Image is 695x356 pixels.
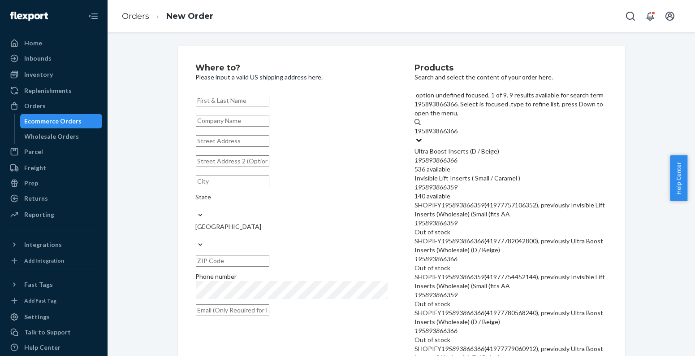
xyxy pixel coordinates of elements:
div: Help Center [24,343,60,352]
div: SHOPIFY (41977754452144), previously Invisible Lift Inserts (Wholesale) (Small (fits AA [414,272,607,290]
p: Search and select the content of your order here. [414,73,607,82]
h2: Where to? [196,64,388,73]
div: Fast Tags [24,280,53,289]
div: Integrations [24,240,62,249]
div: Inventory [24,70,53,79]
a: Replenishments [5,84,102,98]
div: SHOPIFY (41977757106352), previously Invisible Lift Inserts (Wholesale) (Small (fits AA [414,201,607,219]
input: City [196,176,269,187]
div: SHOPIFY (41977780568240), previously Ultra Boost Inserts (Wholesale) (D / Beige) [414,308,607,326]
em: 195893866366 [441,309,484,316]
p: option undefined focused, 1 of 9. 9 results available for search term 195893866366. Select is foc... [414,91,607,118]
a: Returns [5,191,102,206]
a: New Order [166,11,213,21]
div: Reporting [24,210,54,219]
a: Talk to Support [5,325,102,339]
button: Open notifications [641,7,659,25]
p: Please input a valid US shipping address here. [196,73,388,82]
input: ZIP Code [196,255,269,267]
button: Integrations [5,237,102,252]
em: 195893866359 [441,273,484,281]
a: Parcel [5,145,102,159]
em: 195893866359 [414,183,458,191]
div: Add Fast Tag [24,297,56,304]
div: Ecommerce Orders [25,117,82,126]
a: Settings [5,310,102,324]
a: Ecommerce Orders [20,114,103,128]
a: Home [5,36,102,50]
input: Street Address 2 (Optional) [196,155,269,167]
input: Company Name [196,115,269,127]
a: Inbounds [5,51,102,66]
a: Wholesale Orders [20,129,103,144]
button: Fast Tags [5,277,102,292]
div: Home [24,39,42,48]
div: Talk to Support [24,328,71,337]
button: Open Search Box [622,7,639,25]
div: SHOPIFY (41977782042800), previously Ultra Boost Inserts (Wholesale) (D / Beige) [414,237,607,255]
div: Replenishments [24,86,72,95]
span: Out of stock [414,336,450,343]
em: 195893866359 [414,219,458,227]
input: [GEOGRAPHIC_DATA] [196,231,197,240]
input: option undefined focused, 1 of 9. 9 results available for search term 195893866366. Select is foc... [414,127,459,136]
button: Help Center [670,155,687,201]
a: Reporting [5,207,102,222]
div: Wholesale Orders [25,132,79,141]
span: Out of stock [414,228,450,236]
em: 195893866366 [441,345,484,352]
span: 140 available [414,192,450,200]
input: State [196,202,197,211]
div: Parcel [24,147,43,156]
input: First & Last Name [196,95,269,106]
em: 195893866359 [441,201,484,209]
span: Out of stock [414,300,450,308]
a: Inventory [5,67,102,82]
div: Settings [24,312,50,321]
div: Freight [24,163,46,172]
ol: breadcrumbs [115,3,220,30]
div: Ultra Boost Inserts (D / Beige) [414,147,607,156]
div: Add Integration [24,257,64,264]
h2: Products [414,64,607,73]
div: Invisible Lift Inserts ( Small / Caramel ) [414,174,607,183]
a: Help Center [5,340,102,355]
a: Freight [5,161,102,175]
div: Returns [24,194,48,203]
span: Phone number [196,272,237,280]
div: Inbounds [24,54,52,63]
button: Open account menu [661,7,679,25]
div: Orders [24,101,46,110]
img: Flexport logo [10,12,48,21]
em: 195893866359 [414,291,458,299]
a: Prep [5,176,102,190]
a: Add Fast Tag [5,295,102,306]
em: 195893866366 [441,237,484,245]
span: Out of stock [414,264,450,272]
input: Email (Only Required for International) [196,304,269,316]
div: Prep [24,179,38,188]
a: Orders [5,99,102,113]
em: 195893866366 [414,327,458,334]
div: [GEOGRAPHIC_DATA] [196,222,388,231]
div: State [196,193,388,202]
a: Orders [122,11,149,21]
button: Close Navigation [84,7,102,25]
em: 195893866366 [414,255,458,263]
span: 536 available [414,165,450,173]
em: 195893866366 [414,156,458,164]
input: Street Address [196,135,269,147]
a: Add Integration [5,255,102,266]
